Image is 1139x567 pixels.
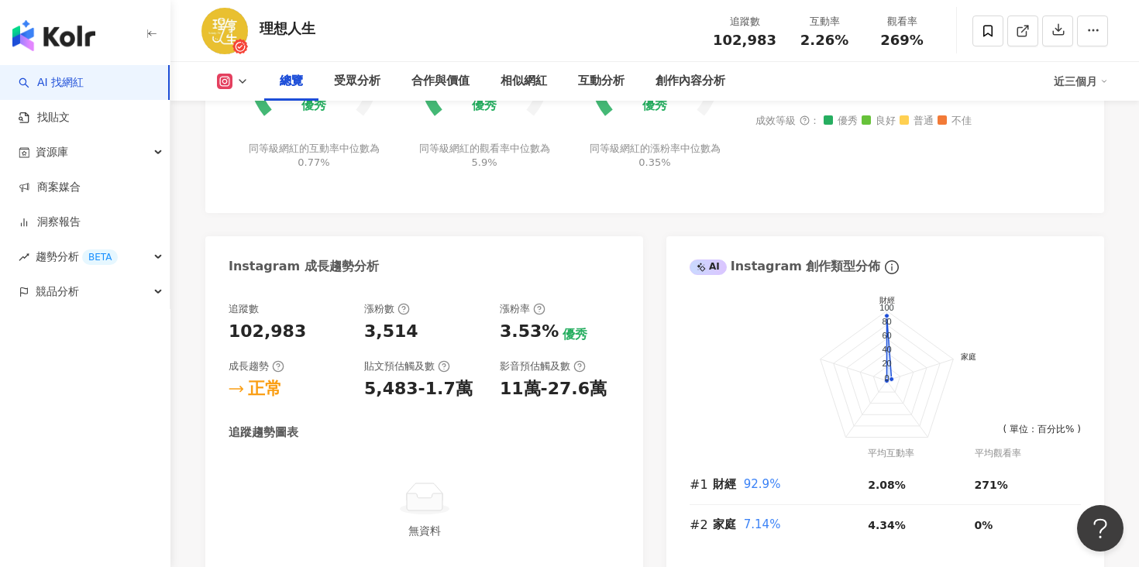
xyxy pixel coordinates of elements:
div: 優秀 [563,326,587,343]
text: 60 [882,331,891,340]
img: KOL Avatar [201,8,248,54]
span: 家庭 [713,517,736,531]
span: 92.9% [744,477,781,491]
div: 優秀 [472,98,497,113]
a: 商案媒合 [19,180,81,195]
span: 優秀 [824,115,858,127]
div: 優秀 [301,98,326,113]
img: logo [12,20,95,51]
div: BETA [82,249,118,265]
span: 7.14% [744,517,781,531]
a: searchAI 找網紅 [19,75,84,91]
span: 資源庫 [36,135,68,170]
div: 同等級網紅的觀看率中位數為 [417,142,552,170]
text: 家庭 [961,352,976,360]
span: 4.34% [868,519,906,531]
div: AI [690,259,727,275]
span: 不佳 [938,115,972,127]
div: 相似網紅 [501,72,547,91]
div: 合作與價值 [411,72,470,91]
div: Instagram 創作類型分佈 [690,258,880,275]
div: 互動率 [795,14,854,29]
text: 財經 [879,296,895,304]
div: 追蹤數 [713,14,776,29]
text: 0 [884,373,889,382]
div: 正常 [248,377,282,401]
div: 同等級網紅的漲粉率中位數為 [587,142,723,170]
div: 近三個月 [1054,69,1108,94]
span: 普通 [900,115,934,127]
div: 3,514 [364,320,418,344]
div: 同等級網紅的互動率中位數為 [246,142,382,170]
div: 優秀 [642,98,667,113]
span: info-circle [883,258,901,277]
span: 良好 [862,115,896,127]
span: 102,983 [713,32,776,48]
div: 理想人生 [260,19,315,38]
div: 平均觀看率 [975,446,1081,461]
div: 追蹤數 [229,302,259,316]
div: 3.53% [500,320,559,344]
div: 追蹤趨勢圖表 [229,424,298,441]
div: 102,983 [229,320,306,344]
div: 11萬-27.6萬 [500,377,607,401]
span: 財經 [713,477,736,491]
span: 5.9% [471,156,497,168]
text: 20 [882,359,891,368]
div: 無資料 [235,522,614,539]
text: 80 [882,317,891,326]
div: 平均互動率 [868,446,974,461]
span: 趨勢分析 [36,239,118,274]
a: 找貼文 [19,110,70,125]
span: 競品分析 [36,274,79,309]
div: 創作內容分析 [656,72,725,91]
div: 影音預估觸及數 [500,359,586,373]
span: 0% [975,519,993,531]
div: 漲粉率 [500,302,545,316]
iframe: Help Scout Beacon - Open [1077,505,1124,552]
span: 0.77% [298,156,329,168]
div: 互動分析 [578,72,625,91]
span: 2.08% [868,479,906,491]
div: 5,483-1.7萬 [364,377,473,401]
span: 0.35% [638,156,670,168]
div: 貼文預估觸及數 [364,359,450,373]
span: 2.26% [800,33,848,48]
a: 洞察報告 [19,215,81,230]
div: 受眾分析 [334,72,380,91]
div: 成長趨勢 [229,359,284,373]
div: 總覽 [280,72,303,91]
text: 40 [882,345,891,354]
div: 漲粉數 [364,302,410,316]
div: #1 [690,475,713,494]
span: 269% [880,33,924,48]
div: 觀看率 [872,14,931,29]
div: Instagram 成長趨勢分析 [229,258,379,275]
div: #2 [690,515,713,534]
span: 271% [975,479,1008,491]
span: rise [19,252,29,263]
text: 100 [879,303,893,312]
div: 成效等級 ： [755,115,1081,127]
